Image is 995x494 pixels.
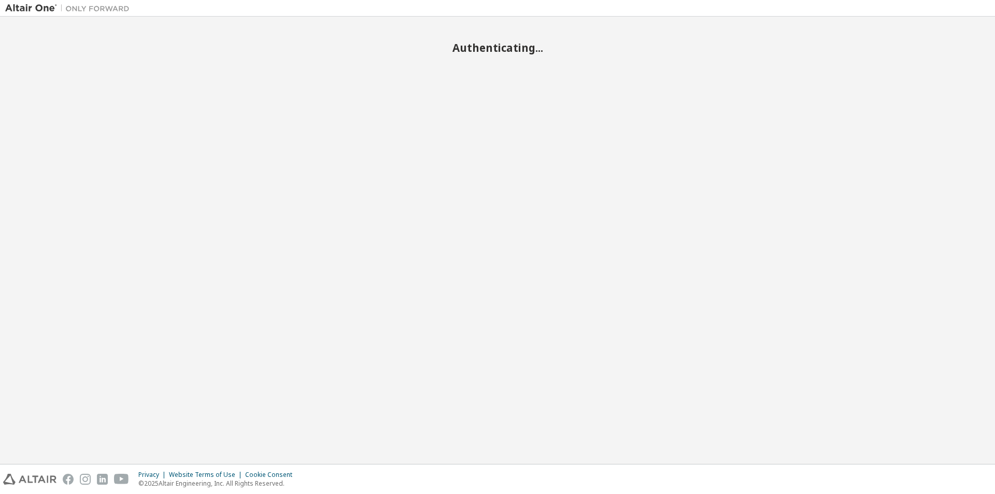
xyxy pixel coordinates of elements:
[169,471,245,479] div: Website Terms of Use
[245,471,298,479] div: Cookie Consent
[80,474,91,485] img: instagram.svg
[63,474,74,485] img: facebook.svg
[97,474,108,485] img: linkedin.svg
[138,471,169,479] div: Privacy
[5,3,135,13] img: Altair One
[5,41,990,54] h2: Authenticating...
[114,474,129,485] img: youtube.svg
[3,474,56,485] img: altair_logo.svg
[138,479,298,488] p: © 2025 Altair Engineering, Inc. All Rights Reserved.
